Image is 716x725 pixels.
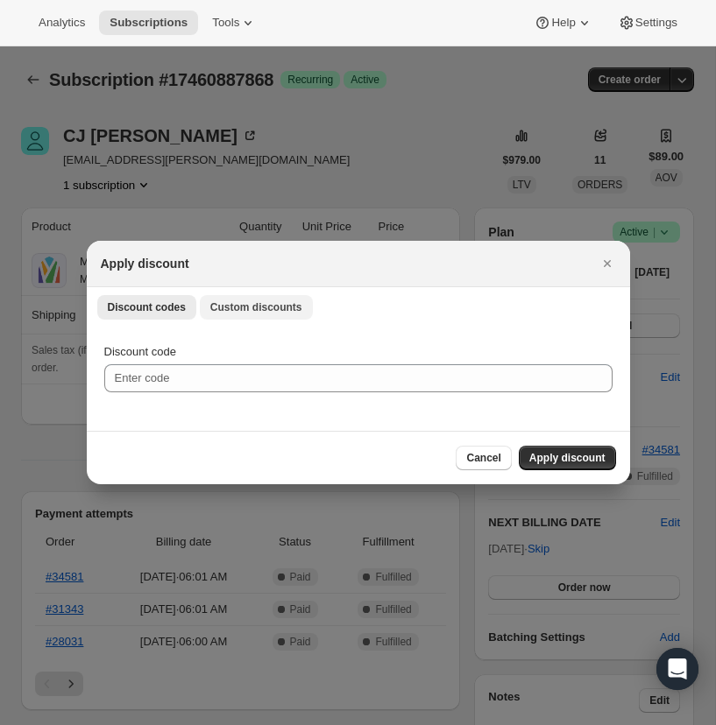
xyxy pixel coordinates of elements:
[456,446,511,470] button: Cancel
[28,11,96,35] button: Analytics
[656,648,698,690] div: Open Intercom Messenger
[97,295,196,320] button: Discount codes
[635,16,677,30] span: Settings
[529,451,606,465] span: Apply discount
[519,446,616,470] button: Apply discount
[202,11,267,35] button: Tools
[104,345,176,358] span: Discount code
[523,11,603,35] button: Help
[210,300,302,314] span: Custom discounts
[595,251,620,276] button: Close
[607,11,688,35] button: Settings
[99,11,198,35] button: Subscriptions
[200,295,313,320] button: Custom discounts
[466,451,500,465] span: Cancel
[108,300,186,314] span: Discount codes
[110,16,188,30] span: Subscriptions
[104,364,613,392] input: Enter code
[551,16,575,30] span: Help
[212,16,239,30] span: Tools
[101,255,189,272] h2: Apply discount
[39,16,85,30] span: Analytics
[87,326,630,431] div: Discount codes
